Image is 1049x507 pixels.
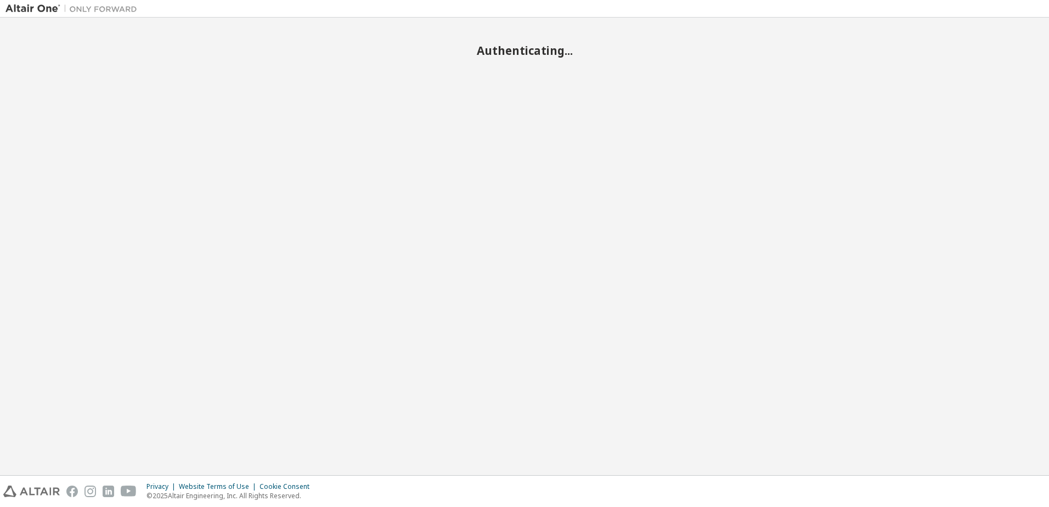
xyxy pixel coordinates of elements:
[5,43,1044,58] h2: Authenticating...
[146,491,316,500] p: © 2025 Altair Engineering, Inc. All Rights Reserved.
[179,482,260,491] div: Website Terms of Use
[121,486,137,497] img: youtube.svg
[260,482,316,491] div: Cookie Consent
[146,482,179,491] div: Privacy
[66,486,78,497] img: facebook.svg
[5,3,143,14] img: Altair One
[3,486,60,497] img: altair_logo.svg
[103,486,114,497] img: linkedin.svg
[84,486,96,497] img: instagram.svg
